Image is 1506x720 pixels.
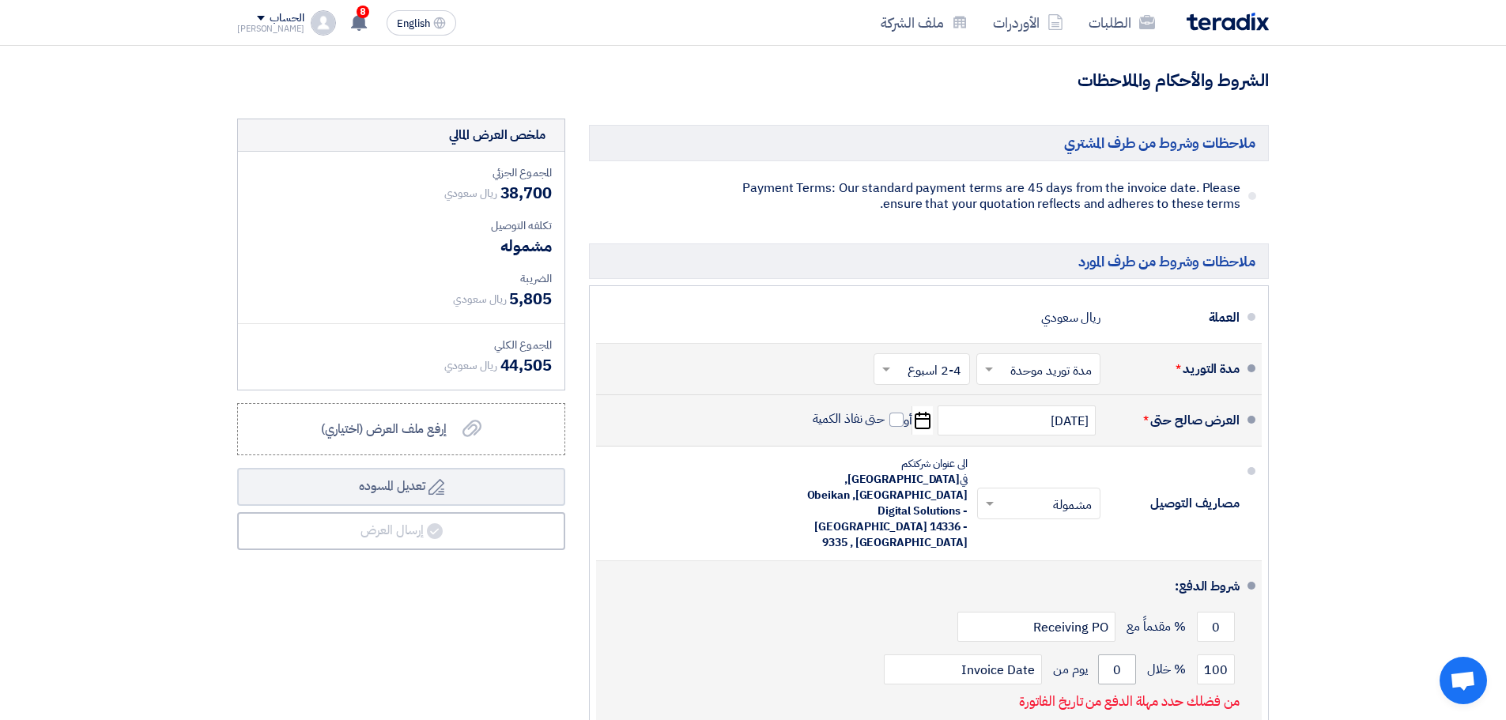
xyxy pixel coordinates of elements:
[1113,484,1240,522] div: مصاريف التوصيل
[589,243,1269,279] h5: ملاحظات وشروط من طرف المورد
[397,18,430,29] span: English
[794,456,968,551] div: الى عنوان شركتكم في
[589,125,1269,160] h5: ملاحظات وشروط من طرف المشتري
[807,471,968,551] span: [GEOGRAPHIC_DATA], [GEOGRAPHIC_DATA], Obeikan Digital Solutions - [GEOGRAPHIC_DATA] 14336 - 9335 ...
[251,270,552,287] div: الضريبة
[453,291,506,307] span: ريال سعودي
[621,567,1240,605] div: شروط الدفع:
[1187,13,1269,31] img: Teradix logo
[251,337,552,353] div: المجموع الكلي
[251,164,552,181] div: المجموع الجزئي
[1076,4,1168,41] a: الطلبات
[357,6,369,18] span: 8
[1197,612,1235,642] input: payment-term-1
[237,512,565,550] button: إرسال العرض
[904,413,912,428] span: أو
[938,405,1096,435] input: سنة-شهر-يوم
[1098,654,1136,684] input: payment-term-2
[509,287,552,311] span: 5,805
[449,126,545,145] div: ملخص العرض المالي
[500,234,552,258] span: مشموله
[884,654,1042,684] input: payment-term-2
[500,181,552,205] span: 38,700
[444,185,497,202] span: ريال سعودي
[237,69,1269,93] h3: الشروط والأحكام والملاحظات
[1041,303,1100,333] div: ريال سعودي
[1113,401,1240,439] div: العرض صالح حتى
[1440,657,1487,704] a: Open chat
[868,4,980,41] a: ملف الشركة
[1113,350,1240,388] div: مدة التوريد
[1019,694,1240,710] p: من فضلك حدد مهلة الدفع من تاريخ الفاتورة
[957,612,1115,642] input: payment-term-2
[813,411,904,427] label: حتى نفاذ الكمية
[311,10,336,36] img: profile_test.png
[251,217,552,234] div: تكلفه التوصيل
[1053,662,1087,677] span: يوم من
[444,357,497,374] span: ريال سعودي
[387,10,456,36] button: English
[1113,299,1240,337] div: العملة
[980,4,1076,41] a: الأوردرات
[321,420,447,439] span: إرفع ملف العرض (اختياري)
[1197,654,1235,684] input: payment-term-2
[500,353,552,377] span: 44,505
[237,25,304,33] div: [PERSON_NAME]
[270,12,304,25] div: الحساب
[1147,662,1186,677] span: % خلال
[720,180,1240,212] span: Payment Terms: Our standard payment terms are 45 days from the invoice date. Please ensure that y...
[1127,619,1186,635] span: % مقدماً مع
[237,468,565,506] button: تعديل المسوده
